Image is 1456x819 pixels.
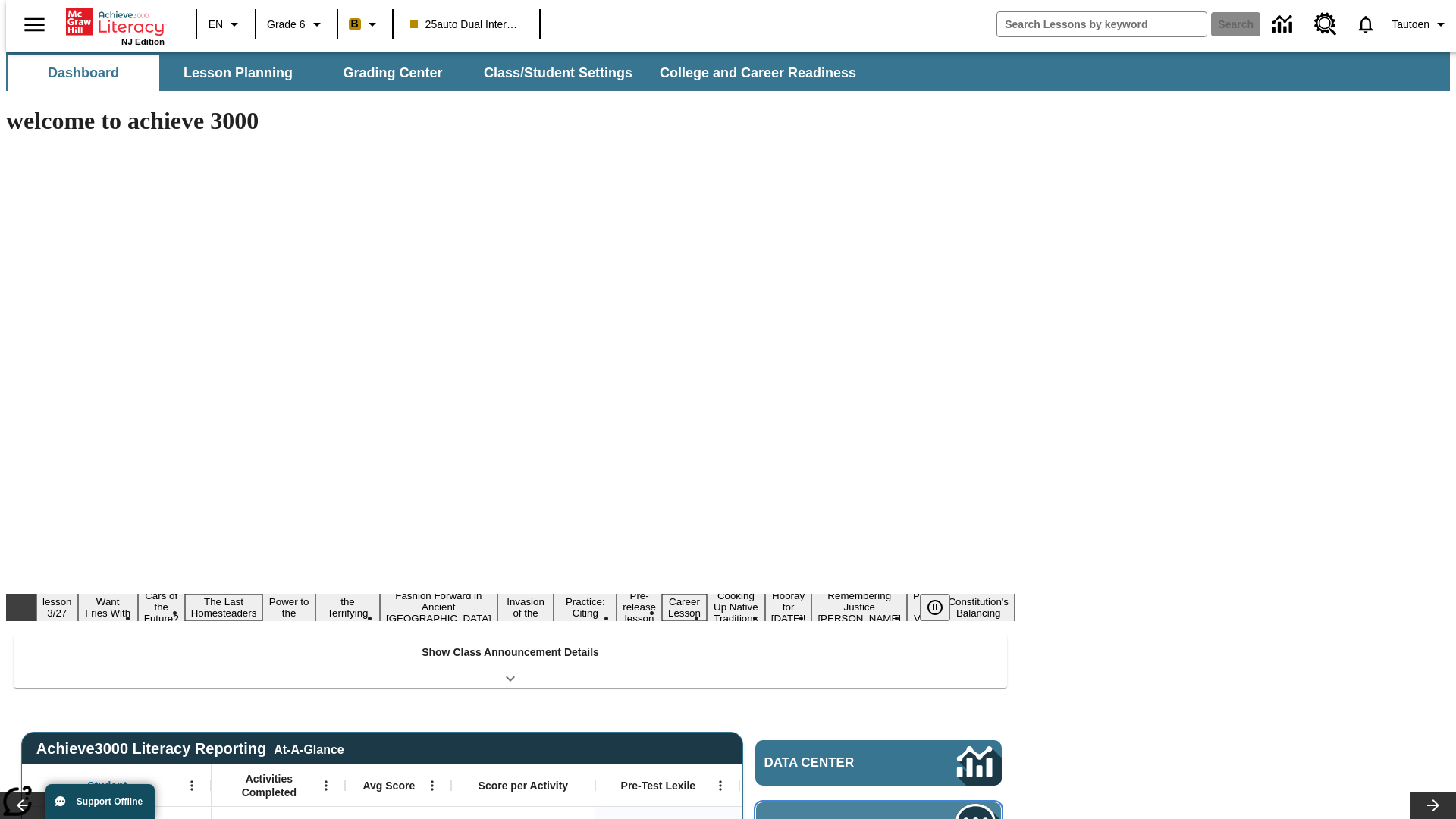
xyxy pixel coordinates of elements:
[36,740,344,758] span: Achieve3000 Literacy Reporting
[6,12,221,26] body: Maximum 600 characters Press Escape to exit toolbar Press Alt + F10 to reach toolbar
[185,594,263,621] button: Slide 4 The Last Homesteaders
[617,588,662,626] button: Slide 10 Pre-release lesson
[202,11,250,38] button: Language: EN, Select a language
[6,52,1450,91] div: SubNavbar
[66,5,165,46] div: Home
[554,582,617,632] button: Slide 9 Mixed Practice: Citing Evidence
[315,582,380,632] button: Slide 6 Attack of the Terrifying Tomatoes
[942,582,1015,632] button: Slide 16 The Constitution's Balancing Act
[621,779,696,792] span: Pre-Test Lexile
[421,774,444,797] button: Open Menu
[380,588,497,626] button: Slide 7 Fashion Forward in Ancient Rome
[648,55,868,91] button: College and Career Readiness
[997,12,1207,36] input: search field
[755,740,1002,786] a: Data Center
[343,11,388,38] button: Boost Class color is peach. Change class color
[317,55,469,91] button: Grading Center
[497,582,554,632] button: Slide 8 The Invasion of the Free CD
[8,55,159,91] button: Dashboard
[920,594,950,621] button: Pause
[267,17,306,33] span: Grade 6
[162,55,314,91] button: Lesson Planning
[707,588,765,626] button: Slide 12 Cooking Up Native Traditions
[6,107,1015,135] h1: welcome to achieve 3000
[351,14,359,33] span: B
[1305,4,1346,45] a: Resource Center, Will open in new tab
[315,774,337,797] button: Open Menu
[422,645,599,661] p: Show Class Announcement Details
[180,774,203,797] button: Open Menu
[274,740,344,757] div: At-A-Glance
[764,755,906,770] span: Data Center
[6,55,870,91] div: SubNavbar
[78,582,138,632] button: Slide 2 Do You Want Fries With That?
[920,594,965,621] div: Pause
[12,2,57,47] button: Open side menu
[479,779,569,792] span: Score per Activity
[662,594,707,621] button: Slide 11 Career Lesson
[1385,11,1456,38] button: Profile/Settings
[219,772,319,799] span: Activities Completed
[87,779,127,792] span: Student
[410,17,522,33] span: 25auto Dual International
[121,37,165,46] span: NJ Edition
[14,635,1007,688] div: Show Class Announcement Details
[1346,5,1385,44] a: Notifications
[907,588,942,626] button: Slide 15 Point of View
[709,774,732,797] button: Open Menu
[261,11,332,38] button: Grade: Grade 6, Select a grade
[1410,792,1456,819] button: Lesson carousel, Next
[362,779,415,792] span: Avg Score
[811,588,907,626] button: Slide 14 Remembering Justice O'Connor
[66,7,165,37] a: Home
[36,582,78,632] button: Slide 1 Test lesson 3/27 en
[209,17,223,33] span: EN
[1392,17,1429,33] span: Tautoen
[472,55,645,91] button: Class/Student Settings
[1263,4,1305,45] a: Data Center
[45,784,155,819] button: Support Offline
[765,588,812,626] button: Slide 13 Hooray for Constitution Day!
[262,582,315,632] button: Slide 5 Solar Power to the People
[77,796,143,807] span: Support Offline
[138,588,185,626] button: Slide 3 Cars of the Future?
